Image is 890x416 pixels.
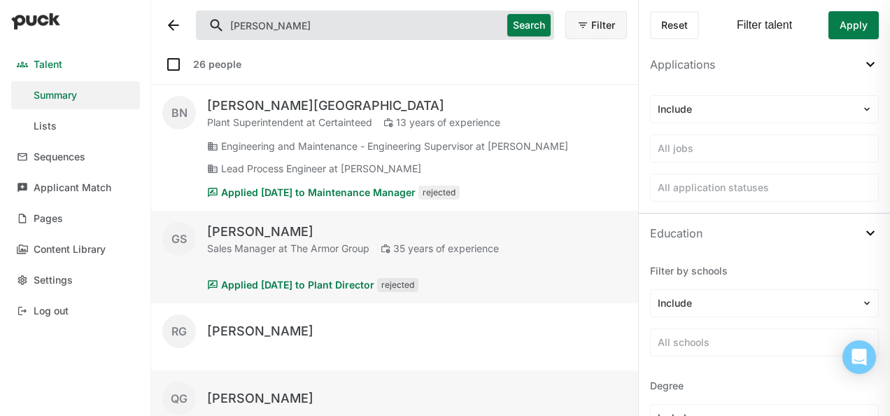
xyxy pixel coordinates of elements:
div: Lead Process Engineer at [PERSON_NAME] [221,163,421,174]
div: Pages [34,213,63,225]
a: Content Library [11,235,140,263]
div: Applicant Match [34,182,111,194]
a: Applicant Match [11,174,140,202]
div: Summary [34,90,77,102]
div: RG [171,326,187,337]
a: Pages [11,204,140,233]
a: Summary [11,81,140,109]
div: Applied [DATE] to Maintenance Manager [221,187,416,198]
div: Filter talent [737,19,792,32]
div: 35 years of experience [393,243,499,254]
div: Log out [34,305,69,317]
button: Search [507,14,551,36]
input: Search [197,11,502,39]
div: Content Library [34,244,106,256]
div: rejected [418,186,460,200]
div: [PERSON_NAME] [207,223,499,240]
div: Applications [650,56,715,73]
a: Lists [11,112,140,140]
div: Settings [34,275,73,286]
div: [PERSON_NAME] [207,323,313,340]
div: Plant Superintendent at Certainteed [207,117,372,128]
div: Filter by schools [650,264,879,278]
div: Applied [DATE] to Plant Director [221,279,374,291]
div: QG [171,393,188,404]
div: Sequences [34,151,85,163]
div: BN [171,107,188,118]
div: Open Intercom Messenger [842,340,876,374]
button: Apply [828,11,879,39]
a: Talent [11,50,140,78]
div: Degree [650,379,879,393]
div: 26 people [193,59,241,70]
a: Sequences [11,143,140,171]
div: Engineering and Maintenance - Engineering Supervisor at [PERSON_NAME] [221,141,568,152]
button: Reset [650,11,699,39]
div: rejected [377,278,418,292]
button: Filter [565,11,627,39]
div: [PERSON_NAME][GEOGRAPHIC_DATA] [207,97,500,114]
div: Talent [34,59,62,71]
div: 13 years of experience [396,117,500,128]
a: Settings [11,266,140,294]
div: GS [171,233,187,244]
div: Lists [34,120,57,132]
div: Education [650,225,702,242]
div: [PERSON_NAME] [207,390,313,407]
div: Sales Manager at The Armor Group [207,243,369,254]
